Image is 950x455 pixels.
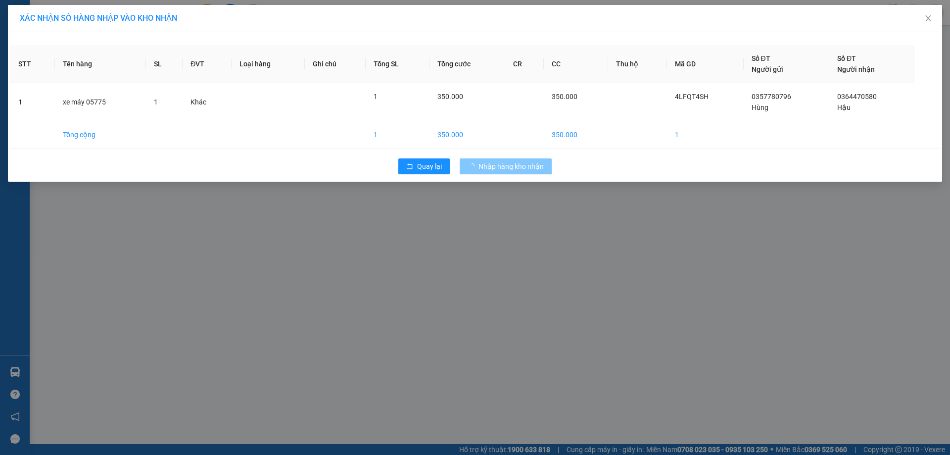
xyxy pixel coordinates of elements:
th: CR [505,45,543,83]
th: SL [146,45,183,83]
span: XÁC NHẬN SỐ HÀNG NHẬP VÀO KHO NHẬN [20,13,177,23]
td: 350.000 [429,121,505,149]
span: 1 [374,93,378,101]
th: Tên hàng [55,45,146,83]
span: loading [468,163,478,170]
button: rollbackQuay lại [398,158,450,174]
td: 1 [366,121,429,149]
th: CC [544,45,608,83]
th: Thu hộ [608,45,667,83]
th: Mã GD [667,45,744,83]
th: Tổng SL [366,45,429,83]
th: Loại hàng [232,45,304,83]
span: Người nhận [837,65,875,73]
span: rollback [406,163,413,171]
td: Khác [183,83,232,121]
span: 0357780796 [752,93,791,101]
th: Tổng cước [429,45,505,83]
span: 350.000 [552,93,577,101]
th: Ghi chú [305,45,366,83]
span: Người gửi [752,65,783,73]
span: Nhập hàng kho nhận [478,161,544,172]
span: 1 [154,98,158,106]
span: 350.000 [437,93,463,101]
span: Quay lại [417,161,442,172]
button: Close [914,5,942,33]
span: Hậu [837,103,851,111]
button: Nhập hàng kho nhận [460,158,552,174]
td: xe máy 05775 [55,83,146,121]
span: 4LFQT4SH [675,93,709,101]
th: STT [10,45,55,83]
span: Số ĐT [837,54,856,62]
td: 350.000 [544,121,608,149]
th: ĐVT [183,45,232,83]
td: Tổng cộng [55,121,146,149]
span: Số ĐT [752,54,770,62]
td: 1 [667,121,744,149]
span: Hùng [752,103,768,111]
span: close [924,14,932,22]
td: 1 [10,83,55,121]
span: 0364470580 [837,93,877,101]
